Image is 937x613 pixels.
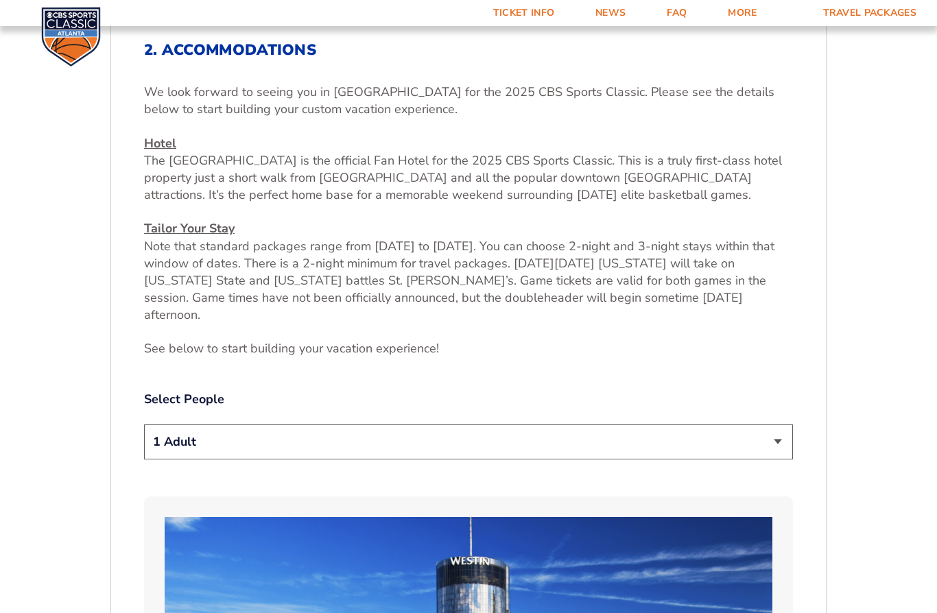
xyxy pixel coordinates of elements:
[144,340,793,357] p: See below to start building your vacation experience!
[144,220,235,237] u: Tailor Your Stay
[144,220,793,324] p: Note that standard packages range from [DATE] to [DATE]. You can choose 2-night and 3-night stays...
[144,84,793,118] p: We look forward to seeing you in [GEOGRAPHIC_DATA] for the 2025 CBS Sports Classic. Please see th...
[144,135,176,152] u: Hotel
[144,135,793,204] p: The [GEOGRAPHIC_DATA] is the official Fan Hotel for the 2025 CBS Sports Classic. This is a truly ...
[41,7,101,67] img: CBS Sports Classic
[144,41,793,59] h2: 2. Accommodations
[144,391,793,408] label: Select People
